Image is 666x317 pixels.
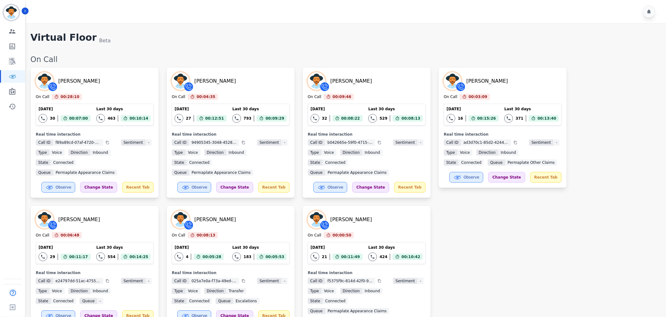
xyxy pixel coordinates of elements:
button: Observe [41,182,75,193]
div: [PERSON_NAME] [330,77,372,85]
span: inbound [498,149,519,156]
div: Last 30 days [504,107,559,112]
span: 00:00:50 [333,232,351,238]
div: [DATE] [175,245,224,250]
div: [DATE] [39,107,90,112]
div: On Call [444,94,457,100]
span: Queue [308,308,325,314]
span: connected [51,298,76,304]
span: connected [323,298,348,304]
span: 00:09:46 [333,94,351,100]
span: 00:15:26 [477,115,496,122]
img: Avatar [36,72,53,90]
img: Avatar [36,211,53,228]
span: Direction [204,288,226,294]
div: 463 [108,116,115,121]
img: Avatar [444,72,461,90]
span: Observe [464,175,479,180]
span: 00:11:17 [69,254,88,260]
span: Permaplate Appearance Claims [189,169,253,176]
span: connected [51,159,76,166]
span: 00:09:29 [265,115,284,122]
span: 00:28:10 [60,94,79,100]
span: 00:08:13 [197,232,215,238]
div: [PERSON_NAME] [330,216,372,223]
span: State [172,159,187,166]
span: 00:10:42 [401,254,420,260]
img: Avatar [308,211,325,228]
span: Observe [55,185,71,190]
span: inbound [362,149,383,156]
span: connected [187,159,212,166]
span: e24797dd-51ac-4755-8e57-8c3be225d602 [53,278,103,284]
div: 21 [322,254,327,259]
div: Change State [352,182,389,193]
div: 32 [322,116,327,121]
div: 529 [380,116,387,121]
h1: Virtual Floor [30,32,97,44]
span: Sentiment [121,139,145,146]
div: [DATE] [311,245,362,250]
span: 00:11:49 [341,254,360,260]
span: f89a89cd-07af-4720-a1d0-9eaad7ac913c [53,139,103,146]
button: Observe [449,172,483,183]
span: Type [444,149,458,156]
span: - [417,278,424,284]
span: - [97,298,103,304]
span: 00:08:13 [401,115,420,122]
span: Type [36,149,50,156]
span: Direction [68,149,90,156]
span: Permaplate Appearance Claims [53,169,117,176]
div: [DATE] [175,107,226,112]
span: Call ID [36,278,53,284]
span: Direction [204,149,226,156]
span: Escalations [233,298,260,304]
span: inbound [226,149,247,156]
span: Observe [191,185,207,190]
span: Call ID [308,139,325,146]
div: On Call [308,233,321,238]
div: [DATE] [311,107,362,112]
span: inbound [90,288,111,294]
div: On Call [36,233,49,238]
span: Direction [340,288,362,294]
span: voice [186,288,201,294]
div: [PERSON_NAME] [194,216,236,223]
div: Real time interaction [444,132,562,137]
span: 00:06:48 [60,232,79,238]
span: - [553,139,560,146]
div: 27 [186,116,191,121]
span: 00:14:25 [129,254,148,260]
span: Call ID [172,139,189,146]
div: Real time interaction [36,270,154,275]
span: Call ID [444,139,461,146]
div: 554 [108,254,115,259]
div: [PERSON_NAME] [58,216,100,223]
span: - [145,278,152,284]
div: Recent Tab [394,182,426,193]
span: Direction [68,288,90,294]
div: Last 30 days [232,245,287,250]
span: 00:04:35 [197,94,215,100]
span: Direction [476,149,498,156]
span: - [281,139,288,146]
span: 00:03:09 [469,94,487,100]
div: On Call [172,233,185,238]
div: [PERSON_NAME] [466,77,508,85]
span: voice [50,149,65,156]
span: Type [172,288,186,294]
img: Avatar [308,72,325,90]
span: voice [186,149,201,156]
span: b042665e-59f0-4715-97d1-67ff2b69360b [325,139,375,146]
span: ad3d70c1-85d2-4244-a057-21dd6f65e138 [461,139,511,146]
span: 00:05:28 [202,254,221,260]
button: Observe [313,182,347,193]
div: 793 [244,116,251,121]
div: Last 30 days [368,107,423,112]
span: 025a7e0a-f73a-49ed-9db6-9543387a6662 [189,278,239,284]
span: Observe [328,185,343,190]
span: Queue [172,169,189,176]
span: voice [322,288,337,294]
span: 00:10:14 [129,115,148,122]
div: Last 30 days [232,107,287,112]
